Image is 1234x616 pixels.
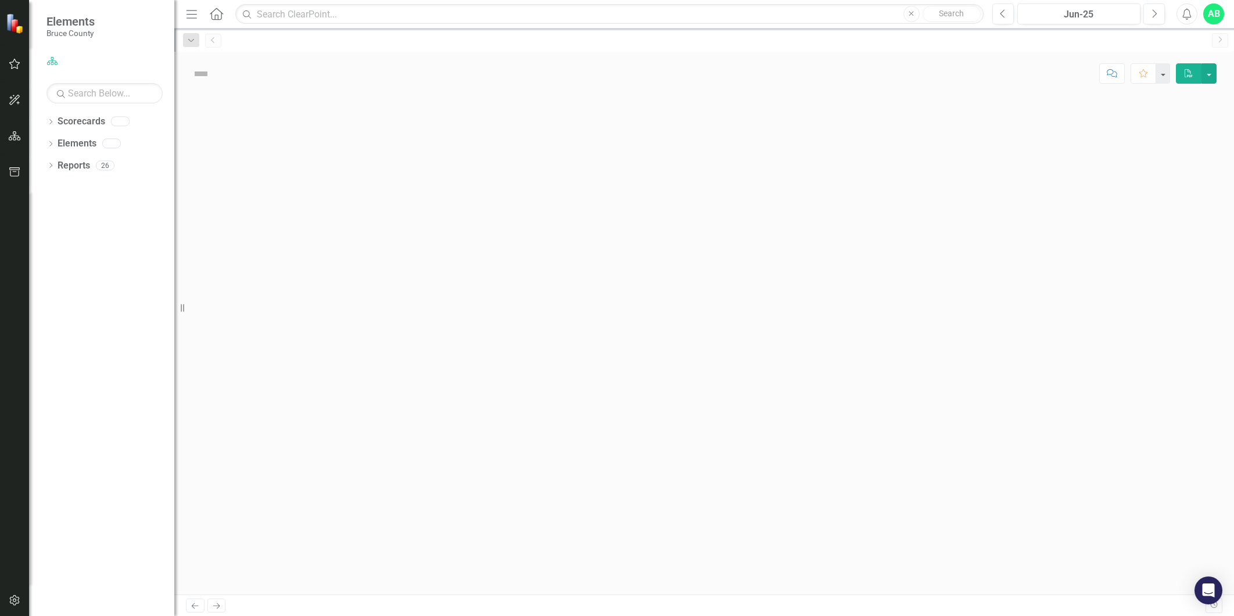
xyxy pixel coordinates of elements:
a: Reports [58,159,90,173]
input: Search Below... [46,83,163,103]
button: Search [923,6,981,22]
div: 26 [96,160,114,170]
button: Jun-25 [1017,3,1140,24]
span: Elements [46,15,95,28]
small: Bruce County [46,28,95,38]
img: ClearPoint Strategy [5,12,27,34]
button: AB [1203,3,1224,24]
img: Not Defined [192,65,210,83]
span: Search [939,9,964,18]
div: Jun-25 [1021,8,1136,22]
a: Scorecards [58,115,105,128]
div: Open Intercom Messenger [1194,576,1222,604]
a: Elements [58,137,96,151]
input: Search ClearPoint... [235,4,984,24]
